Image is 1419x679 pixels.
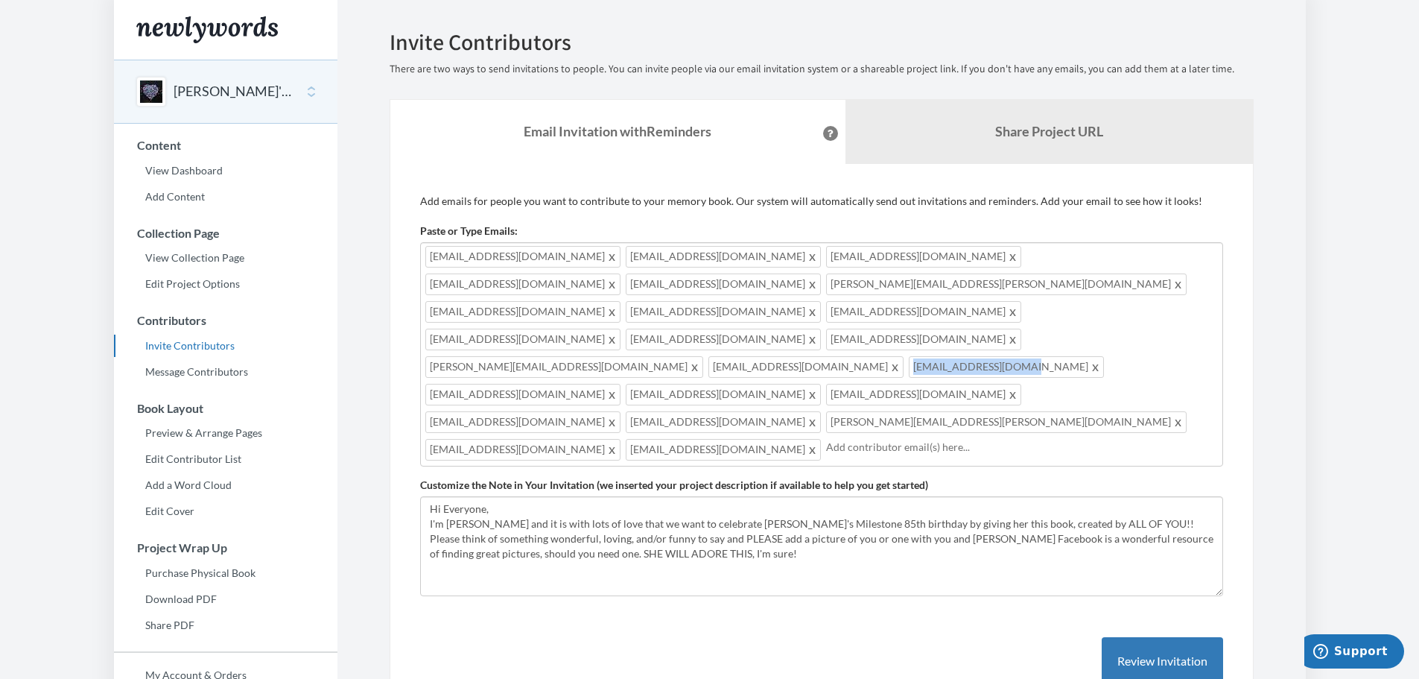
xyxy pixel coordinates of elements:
[420,478,928,493] label: Customize the Note in Your Invitation (we inserted your project description if available to help ...
[826,411,1187,433] span: [PERSON_NAME][EMAIL_ADDRESS][PERSON_NAME][DOMAIN_NAME]
[115,227,337,240] h3: Collection Page
[114,562,337,584] a: Purchase Physical Book
[826,439,1214,455] input: Add contributor email(s) here...
[114,500,337,522] a: Edit Cover
[425,274,620,295] span: [EMAIL_ADDRESS][DOMAIN_NAME]
[1304,634,1404,672] iframe: Opens a widget where you can chat to one of our agents
[114,422,337,444] a: Preview & Arrange Pages
[114,361,337,383] a: Message Contributors
[626,384,821,405] span: [EMAIL_ADDRESS][DOMAIN_NAME]
[425,356,703,378] span: [PERSON_NAME][EMAIL_ADDRESS][DOMAIN_NAME]
[909,356,1104,378] span: [EMAIL_ADDRESS][DOMAIN_NAME]
[136,16,278,43] img: Newlywords logo
[114,247,337,269] a: View Collection Page
[425,246,620,268] span: [EMAIL_ADDRESS][DOMAIN_NAME]
[626,439,821,461] span: [EMAIL_ADDRESS][DOMAIN_NAME]
[425,384,620,405] span: [EMAIL_ADDRESS][DOMAIN_NAME]
[115,402,337,415] h3: Book Layout
[425,439,620,461] span: [EMAIL_ADDRESS][DOMAIN_NAME]
[425,329,620,350] span: [EMAIL_ADDRESS][DOMAIN_NAME]
[114,614,337,637] a: Share PDF
[420,224,518,239] label: Paste or Type Emails:
[626,411,821,433] span: [EMAIL_ADDRESS][DOMAIN_NAME]
[114,588,337,610] a: Download PDF
[826,301,1021,323] span: [EMAIL_ADDRESS][DOMAIN_NAME]
[420,496,1223,596] textarea: Hi Everyone, I'm [PERSON_NAME] and it is with lots of love that we want to celebrate [PERSON_NAME...
[826,246,1021,268] span: [EMAIL_ADDRESS][DOMAIN_NAME]
[826,274,1187,295] span: [PERSON_NAME][EMAIL_ADDRESS][PERSON_NAME][DOMAIN_NAME]
[114,160,337,182] a: View Dashboard
[114,448,337,470] a: Edit Contributor List
[626,329,821,350] span: [EMAIL_ADDRESS][DOMAIN_NAME]
[420,194,1223,209] p: Add emails for people you want to contribute to your memory book. Our system will automatically s...
[995,123,1103,139] b: Share Project URL
[115,314,337,327] h3: Contributors
[390,62,1254,77] p: There are two ways to send invitations to people. You can invite people via our email invitation ...
[115,541,337,555] h3: Project Wrap Up
[114,335,337,357] a: Invite Contributors
[826,329,1021,350] span: [EMAIL_ADDRESS][DOMAIN_NAME]
[114,474,337,496] a: Add a Word Cloud
[626,301,821,323] span: [EMAIL_ADDRESS][DOMAIN_NAME]
[114,186,337,208] a: Add Content
[524,123,711,139] strong: Email Invitation with Reminders
[826,384,1021,405] span: [EMAIL_ADDRESS][DOMAIN_NAME]
[114,273,337,295] a: Edit Project Options
[626,246,821,268] span: [EMAIL_ADDRESS][DOMAIN_NAME]
[174,82,294,101] button: [PERSON_NAME]'S 85th BIRTHDAY
[626,274,821,295] span: [EMAIL_ADDRESS][DOMAIN_NAME]
[425,411,620,433] span: [EMAIL_ADDRESS][DOMAIN_NAME]
[390,30,1254,54] h2: Invite Contributors
[425,301,620,323] span: [EMAIL_ADDRESS][DOMAIN_NAME]
[708,356,904,378] span: [EMAIL_ADDRESS][DOMAIN_NAME]
[115,139,337,152] h3: Content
